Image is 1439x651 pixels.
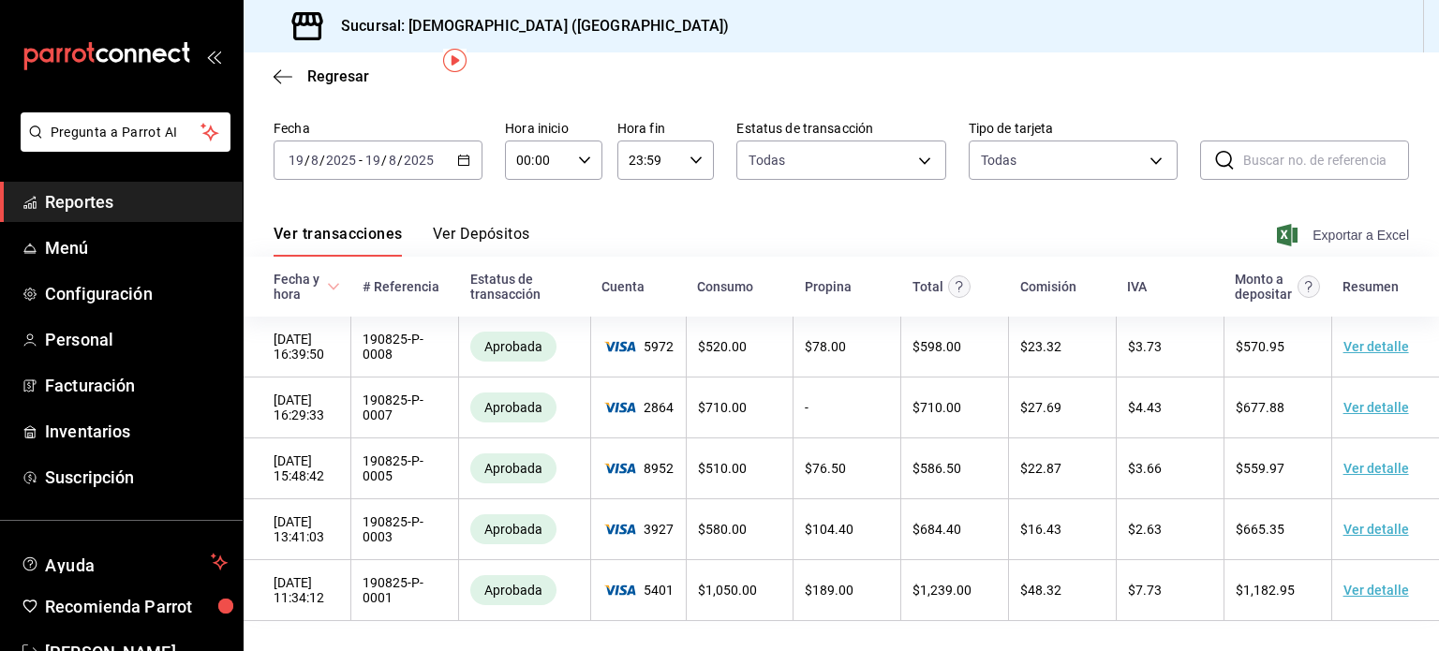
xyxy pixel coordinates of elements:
td: [DATE] 11:34:12 [244,560,351,621]
a: Ver detalle [1343,339,1409,354]
td: [DATE] 16:39:50 [244,317,351,377]
span: $ 78.00 [805,339,846,354]
span: Menú [45,235,228,260]
span: $ 27.69 [1020,400,1061,415]
span: $ 1,239.00 [912,583,972,598]
button: Pregunta a Parrot AI [21,112,230,152]
span: / [397,153,403,168]
input: ---- [403,153,435,168]
div: Estatus de transacción [470,272,579,302]
div: Transacciones cobradas de manera exitosa. [470,514,556,544]
div: Comisión [1020,279,1076,294]
span: $ 510.00 [698,461,747,476]
label: Estatus de transacción [736,122,945,135]
button: Regresar [274,67,369,85]
div: Monto a depositar [1235,272,1293,302]
div: Resumen [1343,279,1399,294]
label: Tipo de tarjeta [969,122,1178,135]
div: Transacciones cobradas de manera exitosa. [470,453,556,483]
a: Ver detalle [1343,461,1409,476]
span: $ 22.87 [1020,461,1061,476]
td: [DATE] 13:41:03 [244,499,351,560]
span: $ 559.97 [1236,461,1284,476]
span: Reportes [45,189,228,215]
button: open_drawer_menu [206,49,221,64]
span: Pregunta a Parrot AI [51,123,201,142]
span: Aprobada [477,461,550,476]
span: $ 2.63 [1128,522,1162,537]
span: $ 710.00 [698,400,747,415]
span: $ 189.00 [805,583,853,598]
label: Fecha [274,122,482,135]
span: $ 3.73 [1128,339,1162,354]
span: Inventarios [45,419,228,444]
span: Suscripción [45,465,228,490]
span: Aprobada [477,339,550,354]
span: 5972 [602,339,675,354]
span: $ 16.43 [1020,522,1061,537]
div: Transacciones cobradas de manera exitosa. [470,332,556,362]
td: - [794,377,901,438]
div: Transacciones cobradas de manera exitosa. [470,392,556,422]
span: $ 677.88 [1236,400,1284,415]
span: $ 48.32 [1020,583,1061,598]
span: $ 710.00 [912,400,961,415]
div: Fecha y hora [274,272,323,302]
div: Transacciones cobradas de manera exitosa. [470,575,556,605]
div: Consumo [697,279,753,294]
h3: Sucursal: [DEMOGRAPHIC_DATA] ([GEOGRAPHIC_DATA]) [326,15,729,37]
input: -- [388,153,397,168]
span: Aprobada [477,583,550,598]
a: Ver detalle [1343,583,1409,598]
td: 190825-P-0003 [351,499,459,560]
input: -- [288,153,304,168]
span: $ 3.66 [1128,461,1162,476]
td: 190825-P-0001 [351,560,459,621]
input: -- [310,153,319,168]
span: $ 4.43 [1128,400,1162,415]
span: $ 76.50 [805,461,846,476]
input: -- [364,153,381,168]
span: Regresar [307,67,369,85]
span: $ 23.32 [1020,339,1061,354]
span: $ 104.40 [805,522,853,537]
span: $ 1,050.00 [698,583,757,598]
div: Total [912,279,943,294]
div: Todas [981,151,1017,170]
span: / [304,153,310,168]
span: $ 7.73 [1128,583,1162,598]
span: 3927 [602,522,675,537]
input: Buscar no. de referencia [1243,141,1409,179]
td: [DATE] 16:29:33 [244,377,351,438]
span: Aprobada [477,400,550,415]
span: $ 684.40 [912,522,961,537]
span: Todas [749,151,785,170]
span: Personal [45,327,228,352]
div: Propina [805,279,852,294]
label: Hora fin [617,122,715,135]
input: ---- [325,153,357,168]
span: $ 665.35 [1236,522,1284,537]
span: Facturación [45,373,228,398]
div: Cuenta [601,279,645,294]
span: / [381,153,387,168]
span: Ayuda [45,551,203,573]
button: Ver transacciones [274,225,403,257]
img: Tooltip marker [443,49,467,72]
span: Aprobada [477,522,550,537]
span: Fecha y hora [274,272,340,302]
span: 2864 [602,400,675,415]
span: $ 520.00 [698,339,747,354]
svg: Este monto equivale al total pagado por el comensal antes de aplicar Comisión e IVA. [948,275,971,298]
span: $ 1,182.95 [1236,583,1295,598]
a: Ver detalle [1343,400,1409,415]
a: Pregunta a Parrot AI [13,136,230,155]
a: Ver detalle [1343,522,1409,537]
span: $ 586.50 [912,461,961,476]
button: Ver Depósitos [433,225,530,257]
span: - [359,153,363,168]
button: Exportar a Excel [1281,224,1409,246]
span: Configuración [45,281,228,306]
